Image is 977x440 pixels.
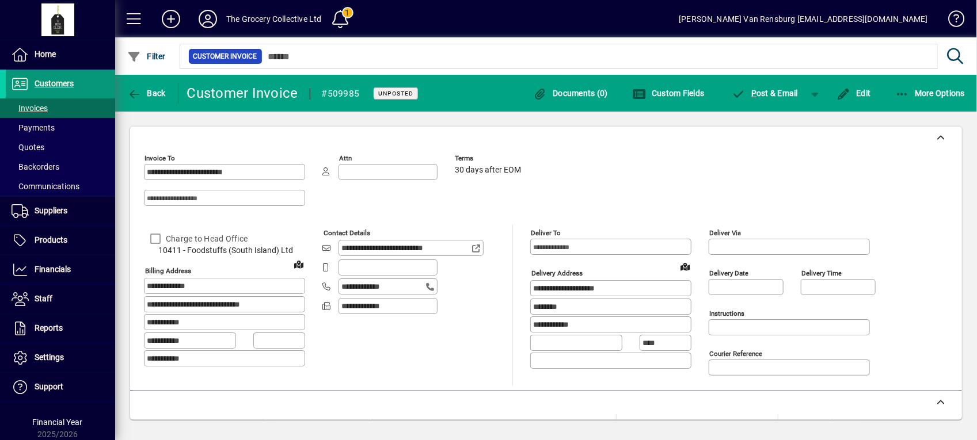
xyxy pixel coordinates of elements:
[709,309,744,317] mat-label: Instructions
[12,123,55,132] span: Payments
[12,162,59,171] span: Backorders
[6,226,115,255] a: Products
[35,294,52,303] span: Staff
[895,89,965,98] span: More Options
[6,40,115,69] a: Home
[892,83,968,104] button: More Options
[35,235,67,244] span: Products
[6,197,115,225] a: Suppliers
[6,314,115,343] a: Reports
[35,323,63,332] span: Reports
[363,419,386,427] mat-label: Sold by
[35,382,63,391] span: Support
[127,89,166,98] span: Back
[124,83,169,104] button: Back
[629,83,708,104] button: Custom Fields
[6,343,115,372] a: Settings
[6,157,115,177] a: Backorders
[726,83,804,104] button: Post & Email
[6,177,115,196] a: Communications
[187,84,298,102] div: Customer Invoice
[634,419,686,427] mat-label: Product location
[35,79,74,88] span: Customers
[145,419,191,427] mat-label: Invoice number
[322,85,360,103] div: #509985
[33,418,83,427] span: Financial Year
[145,154,175,162] mat-label: Invoice To
[290,255,308,273] a: View on map
[496,419,537,427] mat-label: Order number
[676,257,694,276] a: View on map
[144,244,305,257] span: 10411 - Foodstuffs (South Island) Ltd
[35,265,71,274] span: Financials
[709,229,741,237] mat-label: Deliver via
[124,46,169,67] button: Filter
[115,83,178,104] app-page-header-button: Back
[632,89,705,98] span: Custom Fields
[378,90,413,97] span: Unposted
[455,166,521,175] span: 30 days after EOM
[35,206,67,215] span: Suppliers
[6,118,115,137] a: Payments
[35,49,56,59] span: Home
[709,269,748,277] mat-label: Delivery date
[796,419,850,427] mat-label: Freight (excl GST)
[801,269,842,277] mat-label: Delivery time
[940,2,963,40] a: Knowledge Base
[732,89,799,98] span: ost & Email
[193,51,257,62] span: Customer Invoice
[6,255,115,284] a: Financials
[12,182,79,191] span: Communications
[6,98,115,118] a: Invoices
[837,89,871,98] span: Edit
[455,155,524,162] span: Terms
[6,373,115,401] a: Support
[834,83,874,104] button: Edit
[6,285,115,313] a: Staff
[127,52,166,61] span: Filter
[226,10,322,28] div: The Grocery Collective Ltd
[709,350,762,358] mat-label: Courier Reference
[35,353,64,362] span: Settings
[751,89,756,98] span: P
[531,229,561,237] mat-label: Deliver To
[153,9,189,29] button: Add
[533,89,608,98] span: Documents (0)
[530,83,611,104] button: Documents (0)
[189,9,226,29] button: Profile
[339,154,352,162] mat-label: Attn
[12,104,48,113] span: Invoices
[254,419,283,427] mat-label: Reference
[6,137,115,157] a: Quotes
[679,10,928,28] div: [PERSON_NAME] Van Rensburg [EMAIL_ADDRESS][DOMAIN_NAME]
[12,143,44,152] span: Quotes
